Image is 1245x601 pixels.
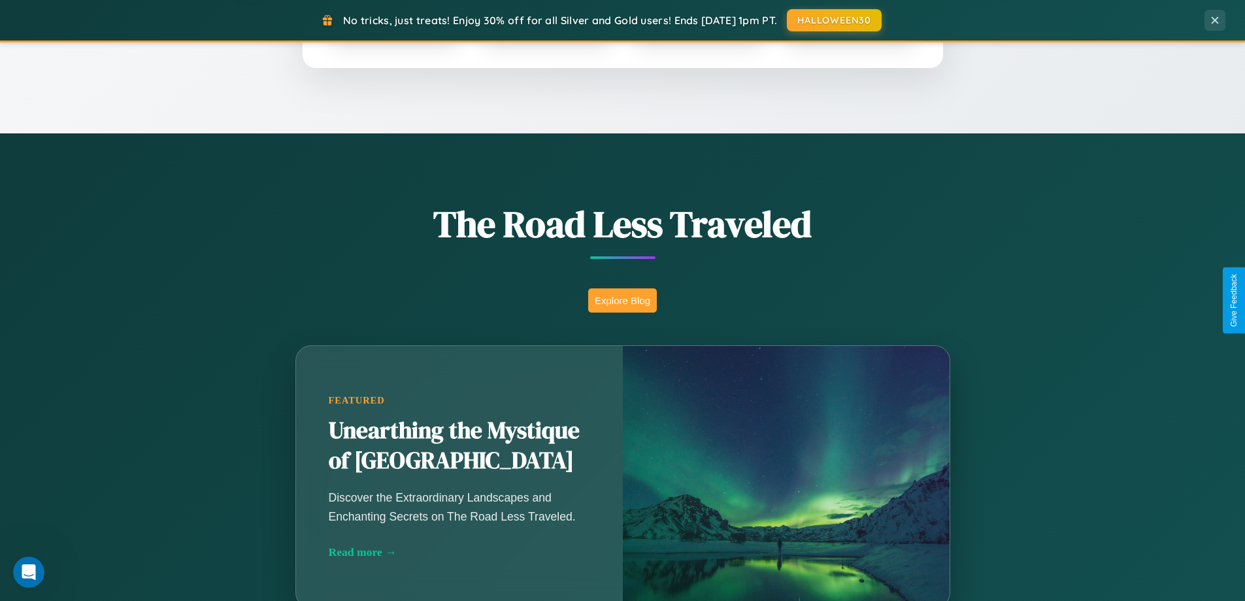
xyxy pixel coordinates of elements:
div: Featured [329,395,590,406]
div: Open Intercom Messenger [5,5,243,41]
button: Explore Blog [588,288,657,313]
button: HALLOWEEN30 [787,9,882,31]
iframe: Intercom live chat [13,557,44,588]
p: Discover the Extraordinary Landscapes and Enchanting Secrets on The Road Less Traveled. [329,489,590,525]
span: No tricks, just treats! Enjoy 30% off for all Silver and Gold users! Ends [DATE] 1pm PT. [343,14,777,27]
div: Give Feedback [1229,274,1238,327]
h2: Unearthing the Mystique of [GEOGRAPHIC_DATA] [329,416,590,476]
div: Read more → [329,545,590,559]
h1: The Road Less Traveled [231,199,1015,249]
